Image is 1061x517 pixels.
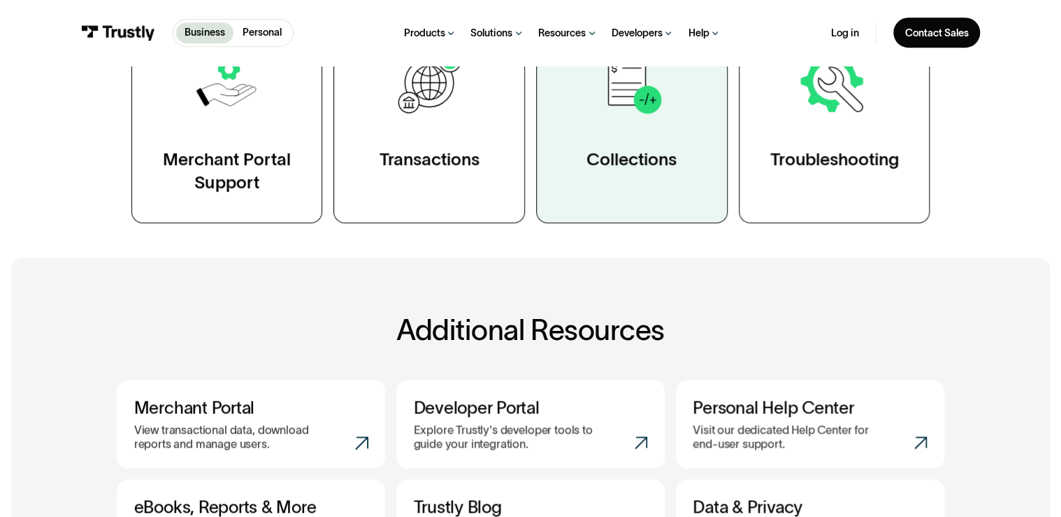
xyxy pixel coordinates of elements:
[134,397,368,418] h3: Merchant Portal
[538,27,586,40] div: Resources
[160,148,293,194] div: Merchant Portal Support
[21,24,521,35] p: I'm here to assist you with questions about Trustly. How can I help you [DATE]?
[14,495,84,512] aside: Language selected: English (United States)
[380,148,479,171] div: Transactions
[693,397,927,418] h3: Personal Help Center
[333,16,525,223] a: Transactions
[28,495,84,512] ul: Language list
[81,25,155,41] img: Trustly Logo
[893,17,980,48] a: Contact Sales
[414,497,648,517] h3: Trustly Blog
[830,27,858,40] a: Log in
[676,380,944,468] a: Personal Help CenterVisit our dedicated Help Center for end-user support.
[739,16,930,223] a: Troubleshooting
[489,136,530,147] img: Maven AGI Logo
[904,27,968,40] div: Contact Sales
[233,22,289,43] a: Personal
[612,27,663,40] div: Developers
[414,423,602,451] p: Explore Trustly's developer tools to guide your integration.
[131,16,323,223] a: Merchant Portal Support
[396,380,665,468] a: Developer PortalExplore Trustly's developer tools to guide your integration.
[403,27,445,40] div: Products
[117,315,944,346] h2: Additional Resources
[688,27,709,40] div: Help
[435,136,486,147] span: Powered by
[176,22,233,43] a: Business
[470,27,512,40] div: Solutions
[117,380,385,468] a: Merchant PortalView transactional data, download reports and manage users.
[536,16,728,223] a: Collections
[414,397,648,418] h3: Developer Portal
[497,99,519,121] button: Submit question
[770,148,899,171] div: Troubleshooting
[586,148,677,171] div: Collections
[134,423,323,451] p: View transactional data, download reports and manage users.
[243,25,282,40] p: Personal
[185,25,225,40] p: Business
[693,497,927,517] h3: Data & Privacy
[134,497,368,517] h3: eBooks, Reports & More
[693,423,881,451] p: Visit our dedicated Help Center for end-user support.
[11,92,530,127] input: Question box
